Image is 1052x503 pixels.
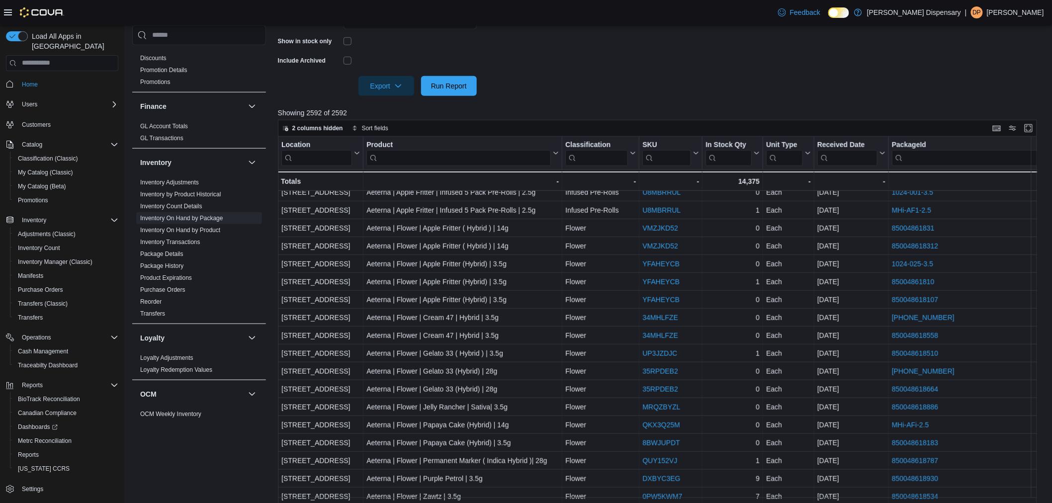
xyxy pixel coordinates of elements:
[642,224,678,232] a: VMZJKD52
[991,122,1003,134] button: Keyboard shortcuts
[14,421,118,433] span: Dashboards
[281,140,352,166] div: Location
[642,140,691,150] div: SKU
[281,186,360,198] div: [STREET_ADDRESS]
[642,385,678,393] a: 35RPDEB2
[18,483,47,495] a: Settings
[281,276,360,288] div: [STREET_ADDRESS]
[18,119,55,131] a: Customers
[14,407,81,419] a: Canadian Compliance
[18,98,41,110] button: Users
[1007,122,1019,134] button: Display options
[10,283,122,297] button: Purchase Orders
[18,483,118,495] span: Settings
[22,216,46,224] span: Inventory
[2,378,122,392] button: Reports
[766,258,811,270] div: Each
[828,7,849,18] input: Dark Mode
[642,140,691,166] div: SKU URL
[18,214,118,226] span: Inventory
[892,493,938,501] a: 850048618534
[766,140,803,166] div: Unit Type
[10,166,122,179] button: My Catalog (Classic)
[2,117,122,132] button: Customers
[140,274,192,281] a: Product Expirations
[10,448,122,462] button: Reports
[18,379,47,391] button: Reports
[892,188,933,196] a: 1024-001-3.5
[892,367,955,375] a: [PHONE_NUMBER]
[246,100,258,112] button: Finance
[140,157,172,167] h3: Inventory
[10,152,122,166] button: Classification (Classic)
[14,167,118,178] span: My Catalog (Classic)
[642,175,699,187] div: -
[22,485,43,493] span: Settings
[18,332,118,343] span: Operations
[366,312,559,324] div: Aeterna | Flower | Cream 47 | Hybrid | 3.5g
[278,37,332,45] label: Show in stock only
[14,393,84,405] a: BioTrack Reconciliation
[18,423,58,431] span: Dashboards
[140,214,223,221] a: Inventory On Hand by Package
[140,122,188,130] span: GL Account Totals
[766,140,811,166] button: Unit Type
[140,261,183,269] span: Package History
[642,206,681,214] a: U8MBRRUL
[705,186,760,198] div: 0
[10,434,122,448] button: Metrc Reconciliation
[140,78,171,85] a: Promotions
[642,403,680,411] a: MRQZBYZL
[10,227,122,241] button: Adjustments (Classic)
[817,276,885,288] div: [DATE]
[140,122,188,129] a: GL Account Totals
[14,359,118,371] span: Traceabilty Dashboard
[892,224,935,232] a: 85004861831
[18,139,118,151] span: Catalog
[281,140,360,166] button: Location
[565,204,636,216] div: Infused Pre-Rolls
[642,332,678,339] a: 34MHLFZE
[14,312,47,324] a: Transfers
[565,258,636,270] div: Flower
[14,256,118,268] span: Inventory Manager (Classic)
[2,138,122,152] button: Catalog
[421,76,477,96] button: Run Report
[2,331,122,344] button: Operations
[364,76,408,96] span: Export
[292,124,343,132] span: 2 columns hidden
[366,240,559,252] div: Aeterna | Flower | Apple Fritter ( Hybrid ) | 14g
[18,98,118,110] span: Users
[10,193,122,207] button: Promotions
[892,332,938,339] a: 850048618558
[140,366,212,373] a: Loyalty Redemption Values
[817,140,877,166] div: Received Date
[366,175,559,187] div: -
[18,300,68,308] span: Transfers (Classic)
[565,240,636,252] div: Flower
[140,238,200,246] span: Inventory Transactions
[892,457,938,465] a: 850048618787
[705,140,752,166] div: In Stock Qty
[766,175,811,187] div: -
[2,213,122,227] button: Inventory
[705,294,760,306] div: 0
[358,76,414,96] button: Export
[565,294,636,306] div: Flower
[366,258,559,270] div: Aeterna | Flower | Apple Fritter (Hybrid) | 3.5g
[140,202,202,209] a: Inventory Count Details
[817,140,877,150] div: Received Date
[774,2,824,22] a: Feedback
[766,276,811,288] div: Each
[140,354,193,361] a: Loyalty Adjustments
[278,122,347,134] button: 2 columns hidden
[140,190,221,197] a: Inventory by Product Historical
[140,101,244,111] button: Finance
[987,6,1044,18] p: [PERSON_NAME]
[132,176,266,323] div: Inventory
[140,54,167,62] span: Discounts
[140,226,220,234] span: Inventory On Hand by Product
[431,81,467,91] span: Run Report
[140,54,167,61] a: Discounts
[22,121,51,129] span: Customers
